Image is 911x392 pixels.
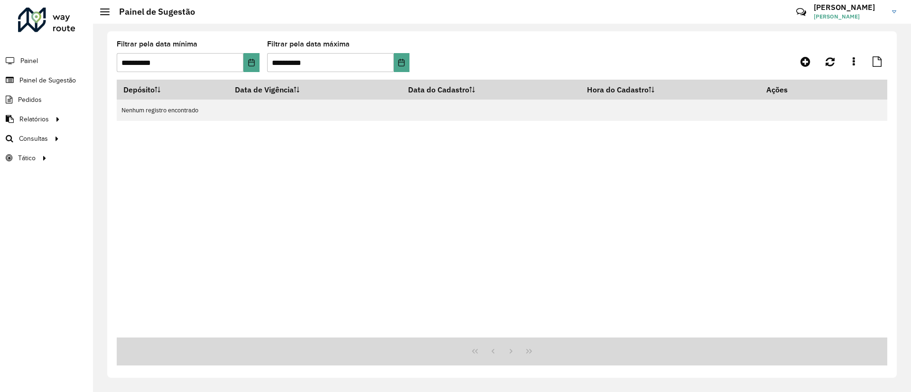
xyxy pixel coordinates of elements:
[814,3,885,12] h3: [PERSON_NAME]
[18,95,42,105] span: Pedidos
[18,153,36,163] span: Tático
[117,100,887,121] td: Nenhum registro encontrado
[814,12,885,21] span: [PERSON_NAME]
[791,2,811,22] a: Contato Rápido
[760,80,817,100] th: Ações
[19,134,48,144] span: Consultas
[19,75,76,85] span: Painel de Sugestão
[19,114,49,124] span: Relatórios
[117,38,197,50] label: Filtrar pela data mínima
[243,53,259,72] button: Choose Date
[20,56,38,66] span: Painel
[394,53,409,72] button: Choose Date
[402,80,580,100] th: Data do Cadastro
[580,80,760,100] th: Hora do Cadastro
[110,7,195,17] h2: Painel de Sugestão
[229,80,402,100] th: Data de Vigência
[267,38,350,50] label: Filtrar pela data máxima
[117,80,229,100] th: Depósito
